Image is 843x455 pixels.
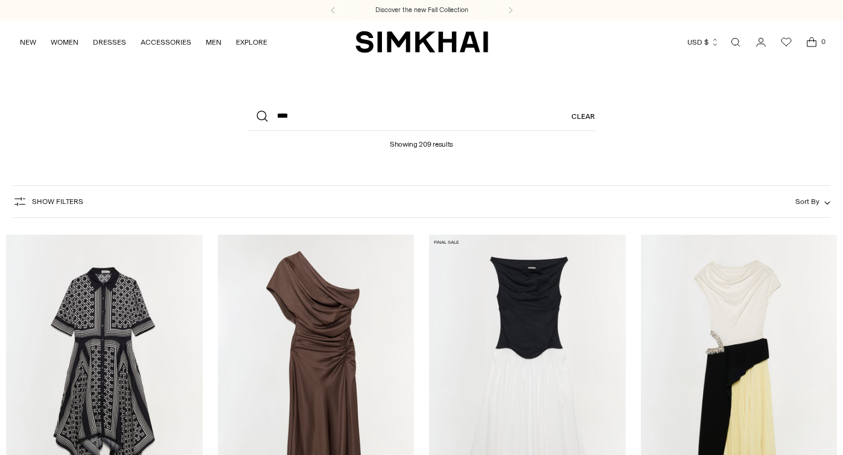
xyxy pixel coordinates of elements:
[93,29,126,56] a: DRESSES
[749,30,773,54] a: Go to the account page
[687,29,719,56] button: USD $
[571,102,595,131] a: Clear
[51,29,78,56] a: WOMEN
[13,192,83,211] button: Show Filters
[206,29,221,56] a: MEN
[800,30,824,54] a: Open cart modal
[236,29,267,56] a: EXPLORE
[141,29,191,56] a: ACCESSORIES
[32,197,83,206] span: Show Filters
[20,29,36,56] a: NEW
[818,36,829,47] span: 0
[375,5,468,15] a: Discover the new Fall Collection
[355,30,488,54] a: SIMKHAI
[248,102,277,131] button: Search
[795,195,830,208] button: Sort By
[724,30,748,54] a: Open search modal
[390,131,453,148] h1: Showing 209 results
[774,30,798,54] a: Wishlist
[795,197,819,206] span: Sort By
